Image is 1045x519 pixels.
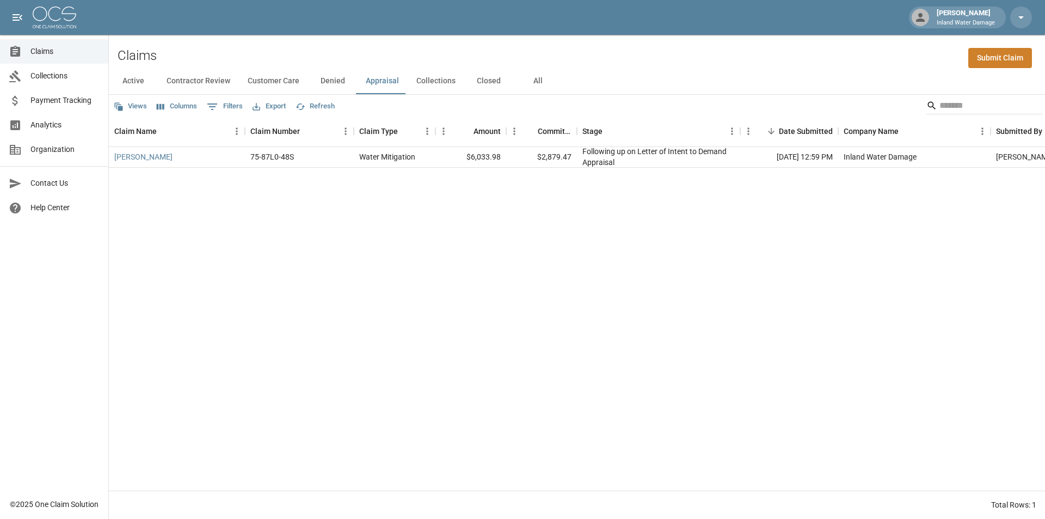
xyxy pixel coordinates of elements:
button: Select columns [154,98,200,115]
div: $2,879.47 [506,147,577,168]
span: Claims [30,46,100,57]
button: open drawer [7,7,28,28]
div: Search [926,97,1043,117]
div: Date Submitted [779,116,833,146]
div: $6,033.98 [435,147,506,168]
span: Help Center [30,202,100,213]
button: Active [109,68,158,94]
div: Claim Number [245,116,354,146]
button: Menu [974,123,991,139]
button: Appraisal [357,68,408,94]
button: Export [250,98,288,115]
div: Company Name [838,116,991,146]
button: Collections [408,68,464,94]
button: Sort [522,124,538,139]
div: Committed Amount [538,116,571,146]
div: Claim Number [250,116,300,146]
div: Committed Amount [506,116,577,146]
button: Contractor Review [158,68,239,94]
button: Sort [458,124,474,139]
button: Menu [419,123,435,139]
a: [PERSON_NAME] [114,151,173,162]
div: Claim Name [114,116,157,146]
div: Claim Name [109,116,245,146]
button: Refresh [293,98,337,115]
button: Menu [435,123,452,139]
div: Amount [474,116,501,146]
button: Menu [337,123,354,139]
button: Customer Care [239,68,308,94]
button: Sort [157,124,172,139]
button: Menu [506,123,522,139]
button: Show filters [204,98,245,115]
button: Closed [464,68,513,94]
button: Sort [899,124,914,139]
div: Inland Water Damage [844,151,917,162]
button: Sort [764,124,779,139]
button: Denied [308,68,357,94]
button: Views [111,98,150,115]
button: Menu [229,123,245,139]
span: Collections [30,70,100,82]
div: 75-87L0-48S [250,151,294,162]
a: Submit Claim [968,48,1032,68]
button: Sort [398,124,413,139]
div: Claim Type [354,116,435,146]
div: Amount [435,116,506,146]
span: Organization [30,144,100,155]
h2: Claims [118,48,157,64]
div: Company Name [844,116,899,146]
div: Stage [577,116,740,146]
div: Water Mitigation [359,151,415,162]
div: Submitted By [996,116,1042,146]
button: Menu [740,123,757,139]
button: Menu [724,123,740,139]
button: All [513,68,562,94]
div: Date Submitted [740,116,838,146]
div: Total Rows: 1 [991,499,1036,510]
div: Claim Type [359,116,398,146]
p: Inland Water Damage [937,19,995,28]
div: Following up on Letter of Intent to Demand Appraisal [582,146,735,168]
span: Contact Us [30,178,100,189]
button: Sort [603,124,618,139]
div: [DATE] 12:59 PM [740,147,838,168]
img: ocs-logo-white-transparent.png [33,7,76,28]
div: [PERSON_NAME] [932,8,999,27]
button: Sort [300,124,315,139]
div: Stage [582,116,603,146]
div: © 2025 One Claim Solution [10,499,99,510]
div: dynamic tabs [109,68,1045,94]
span: Analytics [30,119,100,131]
span: Payment Tracking [30,95,100,106]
